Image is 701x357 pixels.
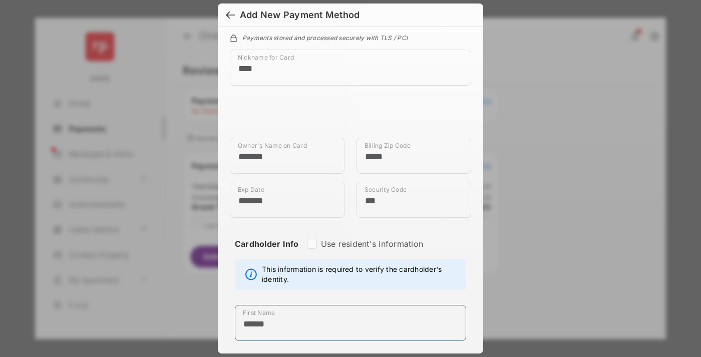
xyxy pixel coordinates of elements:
span: This information is required to verify the cardholder's identity. [262,264,461,284]
iframe: Credit card field [230,94,471,138]
div: Payments stored and processed securely with TLS / PCI [230,33,471,42]
label: Use resident's information [321,239,423,249]
div: Add New Payment Method [240,10,360,21]
strong: Cardholder Info [235,239,299,267]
